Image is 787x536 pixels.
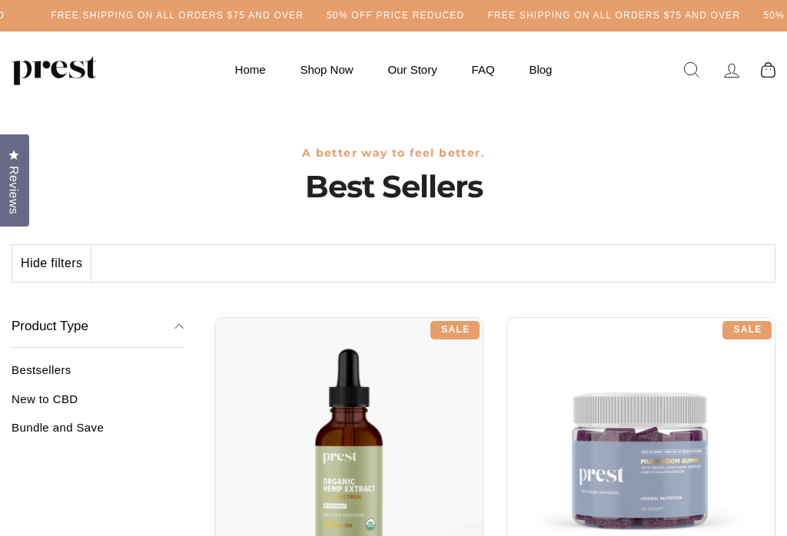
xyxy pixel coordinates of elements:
[51,9,304,22] h5: Free Shipping on all orders $75 and over
[12,245,91,282] button: Hide filters
[373,55,453,84] a: Our Story
[12,306,184,349] button: Product Type
[12,147,775,160] h3: A better way to feel better.
[284,55,368,84] a: Shop Now
[12,363,184,389] a: Bestsellers
[487,9,740,22] h5: Free Shipping on all orders $75 and over
[12,167,775,206] h1: Best Sellers
[12,55,96,85] img: PREST ORGANICS
[513,55,567,84] a: Blog
[12,421,184,446] a: Bundle and Save
[430,321,480,339] div: Sale
[327,9,464,22] h5: 50% OFF PRICE REDUCED
[220,55,568,84] ul: Primary
[220,55,281,84] a: Home
[457,55,510,84] a: FAQ
[722,321,772,339] div: Sale
[4,166,24,214] span: Reviews
[12,392,184,418] a: New to CBD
